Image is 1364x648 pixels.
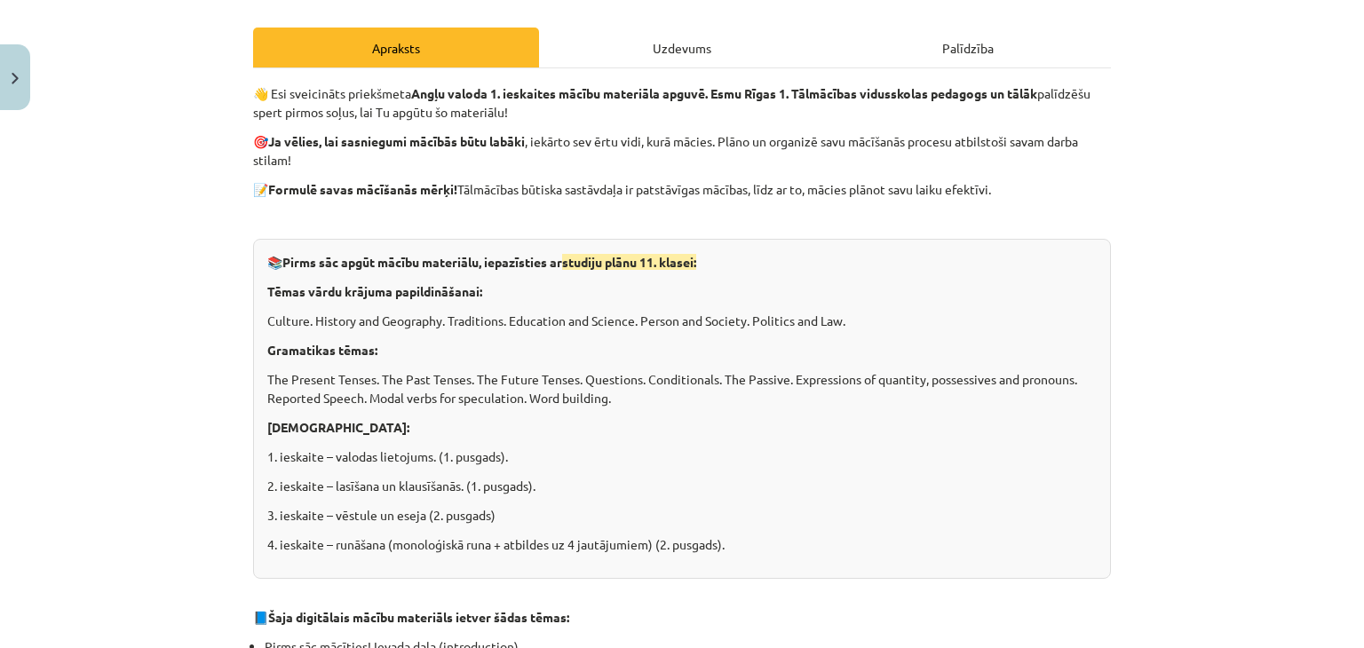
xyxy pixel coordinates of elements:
[268,181,457,197] strong: Formulē savas mācīšanās mērķi!
[253,608,1111,627] p: 📘
[562,254,696,270] span: studiju plānu 11. klasei:
[411,85,1037,101] strong: Angļu valoda 1. ieskaites mācību materiāla apguvē. Esmu Rīgas 1. Tālmācības vidusskolas pedagogs ...
[267,535,1097,554] p: 4. ieskaite – runāšana (monoloģiskā runa + atbildes uz 4 jautājumiem) (2. pusgads).
[267,312,1097,330] p: Culture. History and Geography. Traditions. Education and Science. Person and Society. Politics a...
[267,419,409,435] strong: [DEMOGRAPHIC_DATA]:
[282,254,696,270] strong: Pirms sāc apgūt mācību materiālu, iepazīsties ar
[267,283,482,299] strong: Tēmas vārdu krājuma papildināšanai:
[539,28,825,67] div: Uzdevums
[12,73,19,84] img: icon-close-lesson-0947bae3869378f0d4975bcd49f059093ad1ed9edebbc8119c70593378902aed.svg
[268,133,525,149] strong: Ja vēlies, lai sasniegumi mācībās būtu labāki
[267,506,1097,525] p: 3. ieskaite – vēstule un eseja (2. pusgads)
[267,447,1097,466] p: 1. ieskaite – valodas lietojums. (1. pusgads).
[267,253,1097,272] p: 📚
[253,84,1111,122] p: 👋 Esi sveicināts priekšmeta palīdzēšu spert pirmos soļus, lai Tu apgūtu šo materiālu!
[253,132,1111,170] p: 🎯 , iekārto sev ērtu vidi, kurā mācies. Plāno un organizē savu mācīšanās procesu atbilstoši savam...
[253,28,539,67] div: Apraksts
[268,609,569,625] strong: Šaja digitālais mācību materiāls ietver šādas tēmas:
[267,477,1097,495] p: 2. ieskaite – lasīšana un klausīšanās. (1. pusgads).
[267,342,377,358] strong: Gramatikas tēmas:
[253,180,1111,199] p: 📝 Tālmācības būtiska sastāvdaļa ir patstāvīgas mācības, līdz ar to, mācies plānot savu laiku efek...
[825,28,1111,67] div: Palīdzība
[267,370,1097,407] p: The Present Tenses. The Past Tenses. The Future Tenses. Questions. Conditionals. The Passive. Exp...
